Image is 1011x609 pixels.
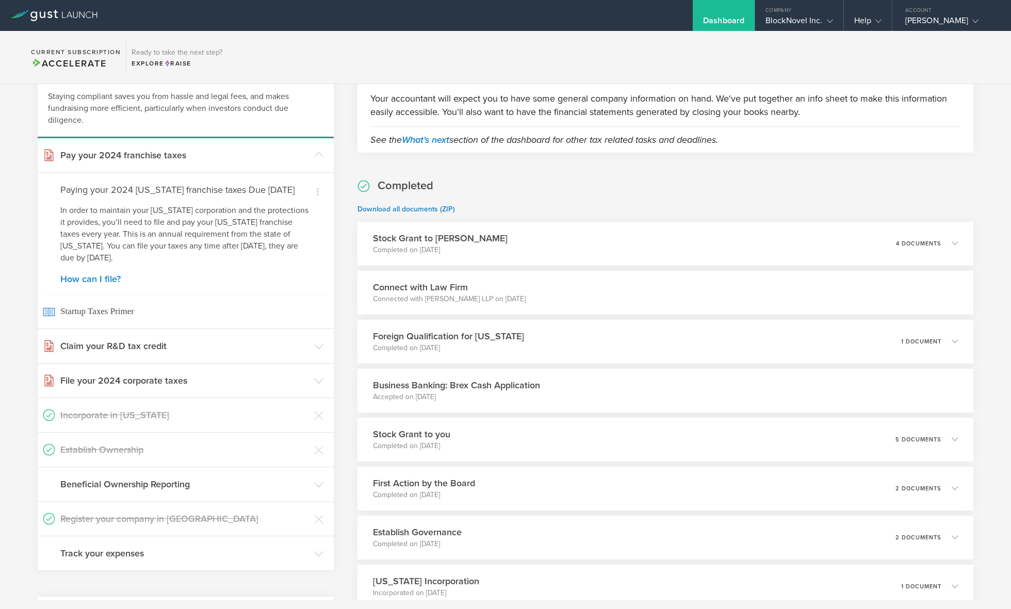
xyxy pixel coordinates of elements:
[905,15,993,31] div: [PERSON_NAME]
[402,134,449,145] a: What's next
[959,559,1011,609] iframe: Chat Widget
[373,490,475,500] p: Completed on [DATE]
[895,486,941,491] p: 2 documents
[38,294,334,328] a: Startup Taxes Primer
[373,245,508,255] p: Completed on [DATE]
[895,535,941,540] p: 2 documents
[373,525,462,539] h3: Establish Governance
[373,427,450,441] h3: Stock Grant to you
[901,584,941,589] p: 1 document
[703,15,744,31] div: Dashboard
[60,512,309,525] h3: Register your company in [GEOGRAPHIC_DATA]
[370,92,960,119] p: Your accountant will expect you to have some general company information on hand. We've put toget...
[373,343,524,353] p: Completed on [DATE]
[378,178,433,193] h2: Completed
[373,294,526,304] p: Connected with [PERSON_NAME] LLP on [DATE]
[60,547,309,560] h3: Track your expenses
[765,15,833,31] div: BlockNovel Inc.
[60,205,311,264] p: In order to maintain your [US_STATE] corporation and the protections it provides, you’ll need to ...
[901,339,941,344] p: 1 document
[60,149,309,162] h3: Pay your 2024 franchise taxes
[373,539,462,549] p: Completed on [DATE]
[373,281,526,294] h3: Connect with Law Firm
[38,80,334,138] div: Staying compliant saves you from hassle and legal fees, and makes fundraising more efficient, par...
[132,49,222,56] h3: Ready to take the next step?
[373,330,524,343] h3: Foreign Qualification for [US_STATE]
[60,443,309,456] h3: Establish Ownership
[895,437,941,442] p: 5 documents
[132,59,222,68] div: Explore
[60,183,311,196] h4: Paying your 2024 [US_STATE] franchise taxes Due [DATE]
[60,478,309,491] h3: Beneficial Ownership Reporting
[854,15,882,31] div: Help
[60,339,309,353] h3: Claim your R&D tax credit
[370,134,718,145] em: See the section of the dashboard for other tax related tasks and deadlines.
[357,205,455,213] a: Download all documents (ZIP)
[31,49,121,55] h2: Current Subscription
[373,574,479,588] h3: [US_STATE] Incorporation
[373,378,540,392] h3: Business Banking: Brex Cash Application
[126,41,227,73] div: Ready to take the next step?ExploreRaise
[373,392,540,402] p: Accepted on [DATE]
[164,60,191,67] span: Raise
[31,58,106,69] span: Accelerate
[373,476,475,490] h3: First Action by the Board
[43,294,329,328] span: Startup Taxes Primer
[60,374,309,387] h3: File your 2024 corporate taxes
[373,441,450,451] p: Completed on [DATE]
[60,408,309,422] h3: Incorporate in [US_STATE]
[373,588,479,598] p: Incorporated on [DATE]
[373,232,508,245] h3: Stock Grant to [PERSON_NAME]
[896,241,941,246] p: 4 documents
[60,274,311,284] a: How can I file?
